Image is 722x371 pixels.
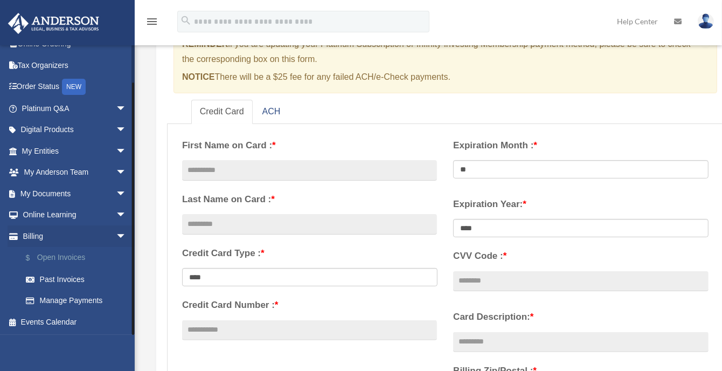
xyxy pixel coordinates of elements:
span: arrow_drop_down [116,225,137,248]
a: $Open Invoices [15,247,143,269]
a: Manage Payments [15,290,137,312]
a: Platinum Q&Aarrow_drop_down [8,98,143,119]
a: Online Learningarrow_drop_down [8,204,143,226]
span: arrow_drop_down [116,98,137,120]
label: Expiration Month : [453,138,708,154]
img: User Pic [698,13,714,29]
a: Order StatusNEW [8,76,143,98]
label: Credit Card Number : [182,297,437,313]
a: My Documentsarrow_drop_down [8,183,143,204]
i: menu [145,15,158,28]
span: arrow_drop_down [116,119,137,141]
span: arrow_drop_down [116,204,137,226]
a: Digital Productsarrow_drop_down [8,119,143,141]
span: arrow_drop_down [116,162,137,184]
span: arrow_drop_down [116,140,137,162]
label: Credit Card Type : [182,245,437,262]
a: Billingarrow_drop_down [8,225,143,247]
span: $ [32,251,37,265]
a: Events Calendar [8,311,143,333]
img: Anderson Advisors Platinum Portal [5,13,102,34]
a: My Anderson Teamarrow_drop_down [8,162,143,183]
i: search [180,15,192,26]
label: CVV Code : [453,248,708,264]
a: Past Invoices [15,269,143,290]
label: First Name on Card : [182,138,437,154]
a: ACH [254,100,289,124]
label: Expiration Year: [453,196,708,212]
a: menu [145,19,158,28]
a: Credit Card [191,100,253,124]
a: Tax Organizers [8,54,143,76]
label: Card Description: [453,309,708,325]
div: NEW [62,79,86,95]
p: There will be a $25 fee for any failed ACH/e-Check payments. [182,70,698,85]
strong: NOTICE [182,72,214,81]
div: if you are updating your Platinum Subscription or Infinity Investing Membership payment method, p... [173,28,717,93]
button: Close [702,36,709,47]
a: My Entitiesarrow_drop_down [8,140,143,162]
label: Last Name on Card : [182,191,437,208]
span: arrow_drop_down [116,183,137,205]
